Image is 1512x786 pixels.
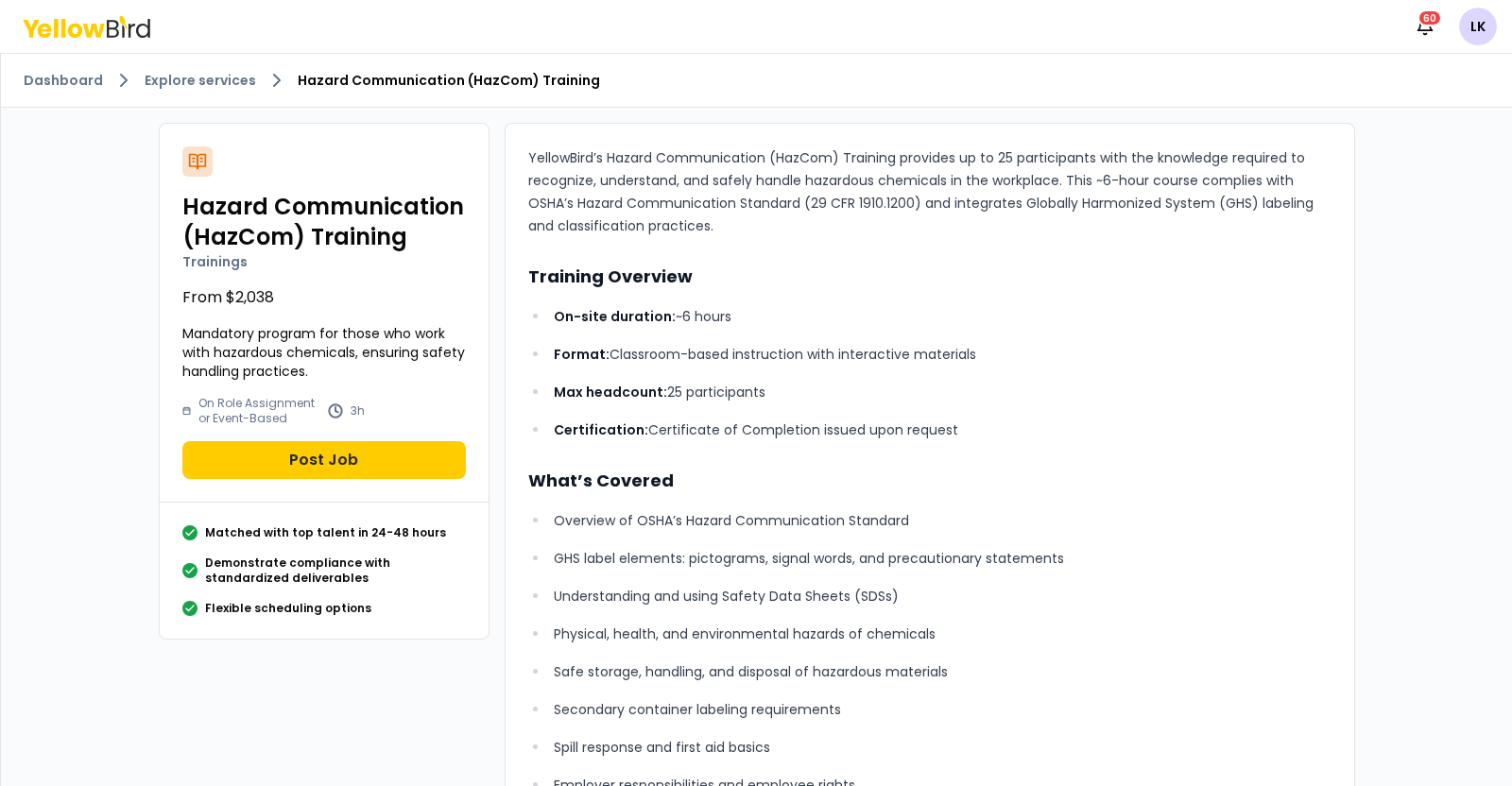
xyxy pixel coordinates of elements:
a: Dashboard [24,71,103,90]
p: Spill response and first aid basics [554,736,1331,759]
p: ~6 hours [554,305,1331,328]
strong: What’s Covered [528,469,674,492]
p: 25 participants [554,381,1331,403]
p: Demonstrate compliance with standardized deliverables [205,555,466,586]
p: Understanding and using Safety Data Sheets (SDSs) [554,585,1331,607]
span: LK [1459,8,1497,45]
p: From $2,038 [182,286,466,309]
p: Matched with top talent in 24-48 hours [205,525,446,540]
strong: Certification: [554,420,648,439]
strong: Training Overview [528,265,693,288]
strong: Format: [554,345,610,364]
button: 60 [1406,8,1444,45]
div: 60 [1417,9,1442,26]
nav: breadcrumb [24,69,1489,92]
p: Classroom-based instruction with interactive materials [554,343,1331,366]
p: YellowBird’s Hazard Communication (HazCom) Training provides up to 25 participants with the knowl... [528,146,1332,237]
p: Overview of OSHA’s Hazard Communication Standard [554,509,1331,532]
p: On Role Assignment or Event-Based [198,396,320,426]
p: 3h [351,403,365,419]
p: GHS label elements: pictograms, signal words, and precautionary statements [554,547,1331,570]
strong: On-site duration: [554,307,676,326]
p: Safe storage, handling, and disposal of hazardous materials [554,660,1331,683]
p: Trainings [182,252,466,271]
p: Physical, health, and environmental hazards of chemicals [554,623,1331,645]
a: Explore services [145,71,256,90]
p: Flexible scheduling options [205,601,371,616]
p: Certificate of Completion issued upon request [554,419,1331,441]
h2: Hazard Communication (HazCom) Training [182,192,466,252]
button: Post Job [182,441,466,479]
strong: Max headcount: [554,383,667,402]
span: Hazard Communication (HazCom) Training [298,71,600,90]
p: Secondary container labeling requirements [554,698,1331,721]
p: Mandatory program for those who work with hazardous chemicals, ensuring safety handling practices. [182,324,466,381]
